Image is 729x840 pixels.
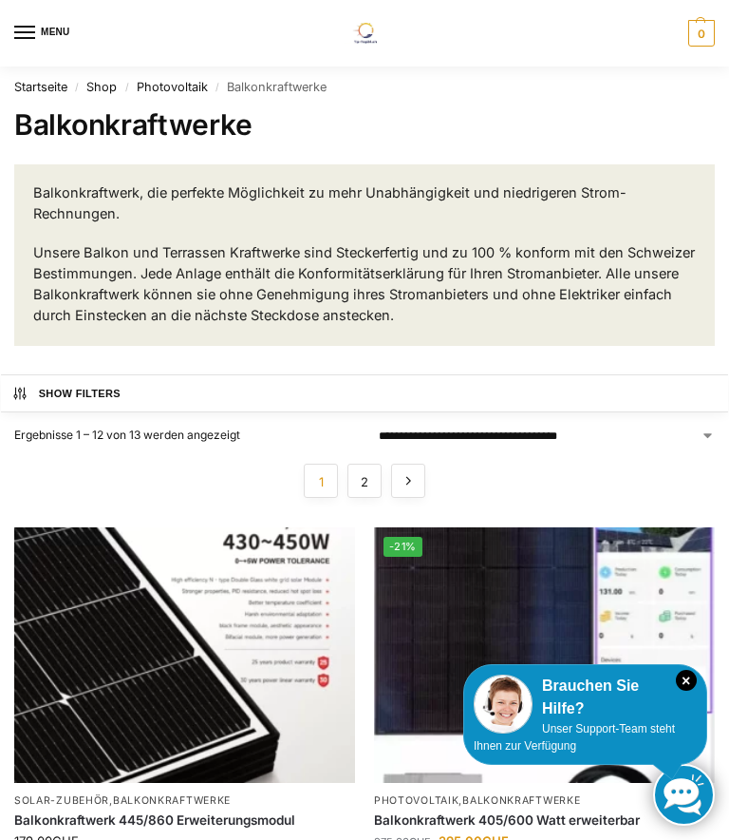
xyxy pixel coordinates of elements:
[683,20,715,47] a: 0
[14,67,715,107] nav: Breadcrumb
[462,794,580,807] a: Balkonkraftwerke
[374,527,715,783] a: -21%Steckerfertig Plug & Play mit 410 Watt
[474,722,675,753] span: Unser Support-Team steht Ihnen zur Verfügung
[474,675,697,720] div: Brauchen Sie Hilfe?
[67,80,86,94] span: /
[374,794,458,807] a: Photovoltaik
[14,794,109,807] a: Solar-Zubehör
[347,464,382,498] a: Seite 2
[14,80,67,94] a: Startseite
[137,80,208,94] a: Photovoltaik
[688,20,715,47] span: 0
[379,428,715,445] select: Shop-Reihenfolge
[33,243,696,326] p: Unsere Balkon und Terrassen Kraftwerke sind Steckerfertig und zu 100 % konform mit den Schweizer ...
[676,670,697,691] i: Schließen
[14,812,355,830] a: Balkonkraftwerk 445/860 Erweiterungsmodul
[86,80,117,94] a: Shop
[374,812,715,830] a: Balkonkraftwerk 405/600 Watt erweiterbar
[117,80,136,94] span: /
[374,794,715,809] p: ,
[113,794,231,807] a: Balkonkraftwerke
[391,464,425,498] a: →
[374,527,715,783] img: Steckerfertig Plug & Play mit 410 Watt
[14,19,71,48] button: Menu
[683,20,715,47] nav: Cart contents
[33,183,696,225] p: Balkonkraftwerk, die perfekte Möglichkeit zu mehr Unabhängigkeit und niedrigeren Strom-Rechnungen.
[304,464,338,498] span: Seite 1
[14,527,355,783] img: Balkonkraftwerk 445/860 Erweiterungsmodul
[14,427,360,444] p: Ergebnisse 1 – 12 von 13 werden angezeigt
[14,794,355,809] p: ,
[208,80,227,94] span: /
[474,675,533,734] img: Customer service
[1,374,729,412] button: Show Filters
[14,107,715,142] h1: Balkonkraftwerke
[14,464,715,513] nav: Produkt-Seitennummerierung
[342,23,386,44] img: Solaranlagen, Speicheranlagen und Energiesparprodukte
